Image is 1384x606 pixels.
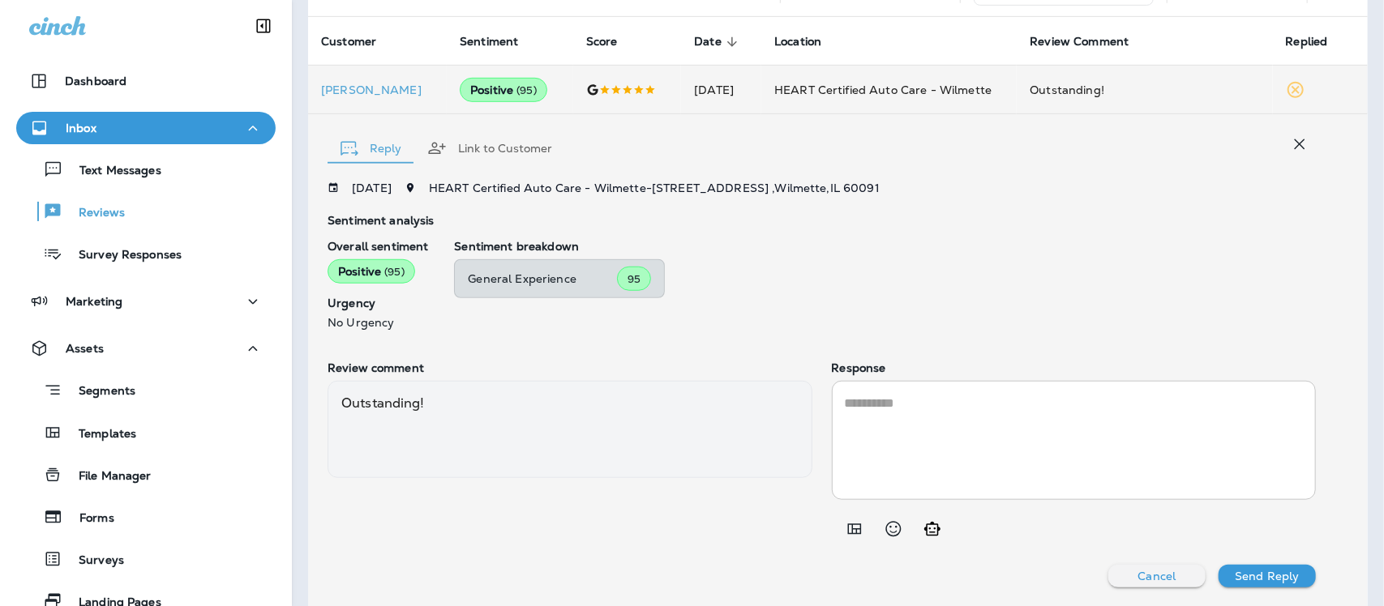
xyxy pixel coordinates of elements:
span: HEART Certified Auto Care - Wilmette [774,83,992,97]
td: [DATE] [681,66,761,114]
span: Score [586,35,639,49]
p: File Manager [62,469,152,484]
span: ( 95 ) [384,265,405,279]
p: Marketing [66,295,122,308]
button: Templates [16,416,276,450]
span: Score [586,35,618,49]
p: Text Messages [63,164,161,179]
span: Date [694,35,743,49]
button: Reviews [16,194,276,228]
p: Sentiment breakdown [454,240,1316,253]
span: Sentiment [460,35,539,49]
button: Marketing [16,285,276,318]
div: Positive [328,259,415,284]
span: Customer [321,35,397,49]
p: Urgency [328,297,428,309]
p: Sentiment analysis [328,214,1316,227]
button: Send Reply [1219,565,1316,587]
p: Cancel [1138,570,1176,583]
button: Add in a premade template [838,513,871,545]
p: [DATE] [352,181,392,194]
button: Dashboard [16,65,276,97]
button: Select an emoji [877,513,910,545]
p: Survey Responses [62,248,182,263]
div: Click to view Customer Drawer [321,83,434,96]
button: Survey Responses [16,237,276,271]
button: Forms [16,500,276,534]
p: Templates [62,427,136,442]
span: Review Comment [1030,35,1129,49]
button: File Manager [16,458,276,492]
p: Forms [63,511,114,527]
span: Sentiment [460,35,518,49]
button: Generate AI response [916,513,949,545]
p: Send Reply [1235,570,1299,583]
button: Cancel [1108,565,1206,587]
p: [PERSON_NAME] [321,83,434,96]
p: Reviews [62,206,125,221]
span: ( 95 ) [516,83,537,97]
p: Dashboard [65,75,126,87]
button: Collapse Sidebar [241,10,286,42]
p: Response [832,361,1317,374]
button: Reply [328,119,414,177]
span: Customer [321,35,376,49]
button: Surveys [16,542,276,576]
span: Location [774,35,842,49]
span: Replied [1286,35,1349,49]
button: Text Messages [16,152,276,186]
p: Review comment [328,361,812,374]
button: Segments [16,373,276,408]
span: Replied [1286,35,1328,49]
button: Assets [16,332,276,365]
button: Link to Customer [414,119,565,177]
span: Date [694,35,722,49]
p: Surveys [62,553,124,569]
p: General Experience [468,272,617,285]
div: Outstanding! [1030,82,1259,98]
p: Inbox [66,122,96,134]
div: Positive [460,78,547,102]
p: No Urgency [328,316,428,329]
p: Overall sentiment [328,240,428,253]
span: 95 [628,272,641,286]
span: Location [774,35,821,49]
span: HEART Certified Auto Care - Wilmette - [STREET_ADDRESS] , Wilmette , IL 60091 [429,181,880,195]
p: Assets [66,342,104,355]
span: Review Comment [1030,35,1150,49]
button: Inbox [16,112,276,144]
p: Segments [62,384,135,400]
div: Outstanding! [328,381,812,478]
